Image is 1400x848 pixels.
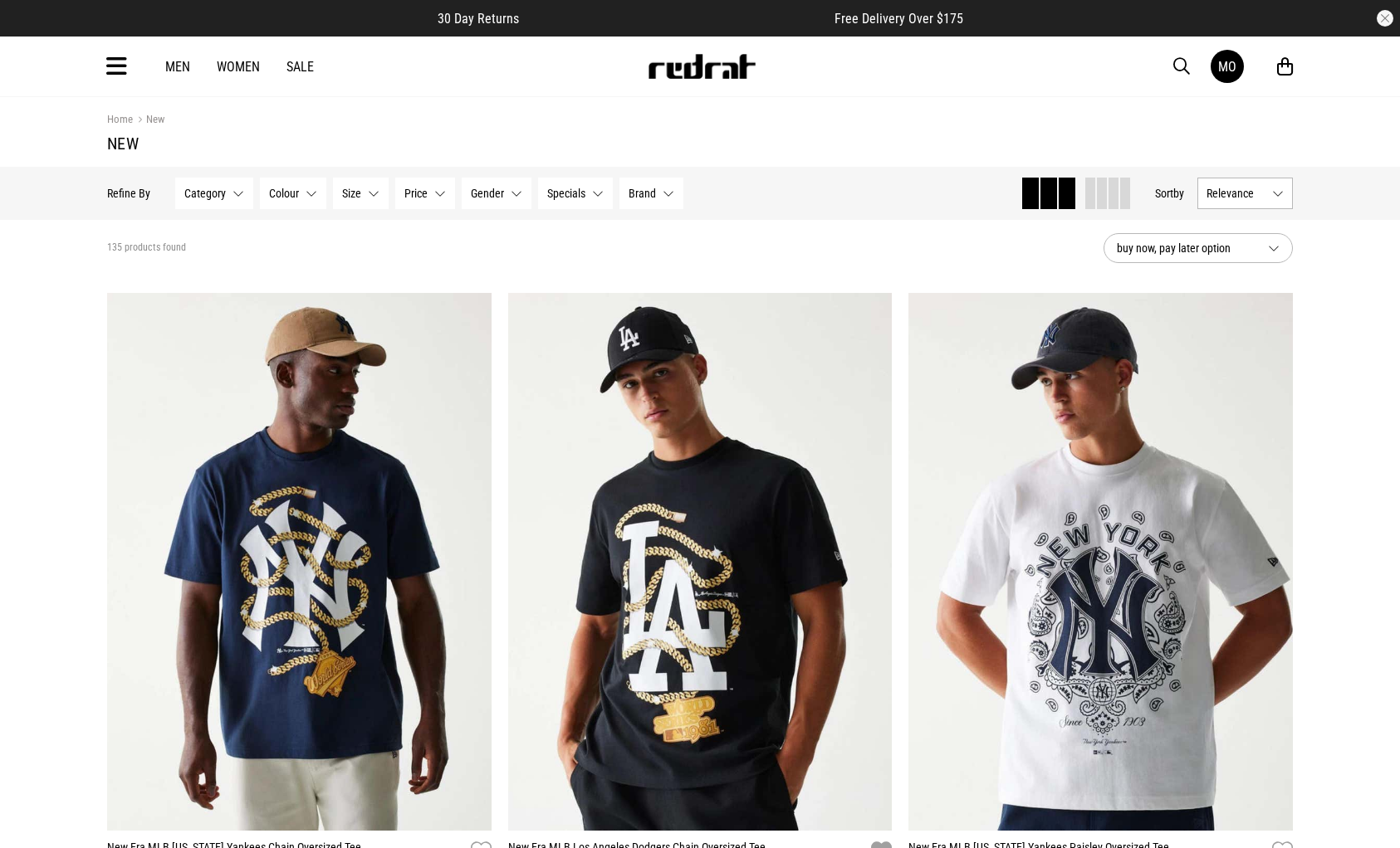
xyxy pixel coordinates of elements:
[462,178,531,209] button: Gender
[286,59,314,75] a: Sale
[260,178,326,209] button: Colour
[1173,187,1184,200] span: by
[471,187,504,200] span: Gender
[1207,187,1265,200] span: Relevance
[333,178,389,209] button: Size
[269,187,299,200] span: Colour
[629,187,656,200] span: Brand
[547,187,585,200] span: Specials
[647,54,756,79] img: Redrat logo
[404,187,428,200] span: Price
[1155,183,1184,203] button: Sortby
[1117,238,1255,258] span: buy now, pay later option
[908,293,1293,831] img: New Era Mlb New York Yankees Paisley Oversized Tee in White
[552,10,801,27] iframe: Customer reviews powered by Trustpilot
[538,178,613,209] button: Specials
[107,293,492,831] img: New Era Mlb New York Yankees Chain Oversized Tee in Blue
[395,178,455,209] button: Price
[1197,178,1293,209] button: Relevance
[107,134,1293,154] h1: New
[107,241,186,255] span: 135 products found
[107,187,150,200] p: Refine By
[1218,59,1236,75] div: MO
[508,293,893,831] img: New Era Mlb Los Angeles Dodgers Chain Oversized Tee in Black
[133,113,164,129] a: New
[184,187,226,200] span: Category
[107,113,133,125] a: Home
[342,187,361,200] span: Size
[165,59,190,75] a: Men
[175,178,253,209] button: Category
[1104,233,1293,263] button: buy now, pay later option
[619,178,683,209] button: Brand
[438,11,519,27] span: 30 Day Returns
[835,11,963,27] span: Free Delivery Over $175
[217,59,260,75] a: Women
